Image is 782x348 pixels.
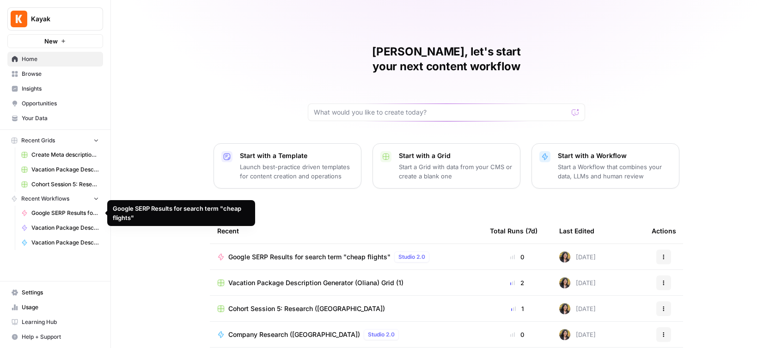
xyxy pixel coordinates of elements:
[228,304,385,313] span: Cohort Session 5: Research ([GEOGRAPHIC_DATA])
[228,278,403,287] span: Vacation Package Description Generator (Oliana) Grid (1)
[17,235,103,250] a: Vacation Package Description Generator (Oliana)
[559,251,596,263] div: [DATE]
[17,147,103,162] a: Create Meta description ([PERSON_NAME]) Grid
[652,218,676,244] div: Actions
[31,238,99,247] span: Vacation Package Description Generator (Oliana)
[113,204,250,222] div: Google SERP Results for search term "cheap flights"
[228,330,360,339] span: Company Research ([GEOGRAPHIC_DATA])
[399,162,513,181] p: Start a Grid with data from your CMS or create a blank one
[308,44,585,74] h1: [PERSON_NAME], let's start your next content workflow
[559,303,570,314] img: re7xpd5lpd6r3te7ued3p9atxw8h
[7,34,103,48] button: New
[22,55,99,63] span: Home
[22,85,99,93] span: Insights
[532,143,679,189] button: Start with a WorkflowStart a Workflow that combines your data, LLMs and human review
[7,96,103,111] a: Opportunities
[31,224,99,232] span: Vacation Package Description Generator ([PERSON_NAME])
[240,162,354,181] p: Launch best-practice driven templates for content creation and operations
[21,136,55,145] span: Recent Grids
[31,151,99,159] span: Create Meta description ([PERSON_NAME]) Grid
[7,81,103,96] a: Insights
[31,209,99,217] span: Google SERP Results for search term "cheap flights"
[7,134,103,147] button: Recent Grids
[314,108,568,117] input: What would you like to create today?
[17,162,103,177] a: Vacation Package Description Generator (Oliana) Grid (1)
[559,277,596,288] div: [DATE]
[22,303,99,311] span: Usage
[490,278,544,287] div: 2
[7,192,103,206] button: Recent Workflows
[559,329,570,340] img: re7xpd5lpd6r3te7ued3p9atxw8h
[17,206,103,220] a: Google SERP Results for search term "cheap flights"
[398,253,425,261] span: Studio 2.0
[217,251,475,263] a: Google SERP Results for search term "cheap flights"Studio 2.0
[7,300,103,315] a: Usage
[22,99,99,108] span: Opportunities
[11,11,27,27] img: Kayak Logo
[44,37,58,46] span: New
[31,14,87,24] span: Kayak
[399,151,513,160] p: Start with a Grid
[559,251,570,263] img: re7xpd5lpd6r3te7ued3p9atxw8h
[7,111,103,126] a: Your Data
[31,165,99,174] span: Vacation Package Description Generator (Oliana) Grid (1)
[22,318,99,326] span: Learning Hub
[214,143,361,189] button: Start with a TemplateLaunch best-practice driven templates for content creation and operations
[559,277,570,288] img: re7xpd5lpd6r3te7ued3p9atxw8h
[558,151,672,160] p: Start with a Workflow
[31,180,99,189] span: Cohort Session 5: Research ([GEOGRAPHIC_DATA])
[368,330,395,339] span: Studio 2.0
[490,330,544,339] div: 0
[17,220,103,235] a: Vacation Package Description Generator ([PERSON_NAME])
[7,285,103,300] a: Settings
[22,114,99,122] span: Your Data
[7,52,103,67] a: Home
[240,151,354,160] p: Start with a Template
[21,195,69,203] span: Recent Workflows
[559,329,596,340] div: [DATE]
[559,303,596,314] div: [DATE]
[228,252,391,262] span: Google SERP Results for search term "cheap flights"
[558,162,672,181] p: Start a Workflow that combines your data, LLMs and human review
[490,252,544,262] div: 0
[217,329,475,340] a: Company Research ([GEOGRAPHIC_DATA])Studio 2.0
[559,218,594,244] div: Last Edited
[7,330,103,344] button: Help + Support
[17,177,103,192] a: Cohort Session 5: Research ([GEOGRAPHIC_DATA])
[7,67,103,81] a: Browse
[7,315,103,330] a: Learning Hub
[22,333,99,341] span: Help + Support
[217,278,475,287] a: Vacation Package Description Generator (Oliana) Grid (1)
[217,304,475,313] a: Cohort Session 5: Research ([GEOGRAPHIC_DATA])
[490,304,544,313] div: 1
[217,218,475,244] div: Recent
[22,288,99,297] span: Settings
[373,143,520,189] button: Start with a GridStart a Grid with data from your CMS or create a blank one
[7,7,103,31] button: Workspace: Kayak
[490,218,538,244] div: Total Runs (7d)
[22,70,99,78] span: Browse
